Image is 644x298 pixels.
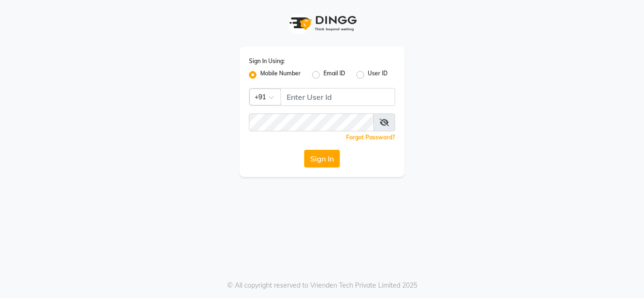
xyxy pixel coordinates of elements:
label: Email ID [323,69,345,81]
input: Username [249,113,374,131]
label: Sign In Using: [249,57,285,65]
input: Username [281,88,395,106]
img: logo1.svg [284,9,360,37]
a: Forgot Password? [346,134,395,141]
button: Sign In [304,150,340,168]
label: Mobile Number [260,69,301,81]
label: User ID [368,69,388,81]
